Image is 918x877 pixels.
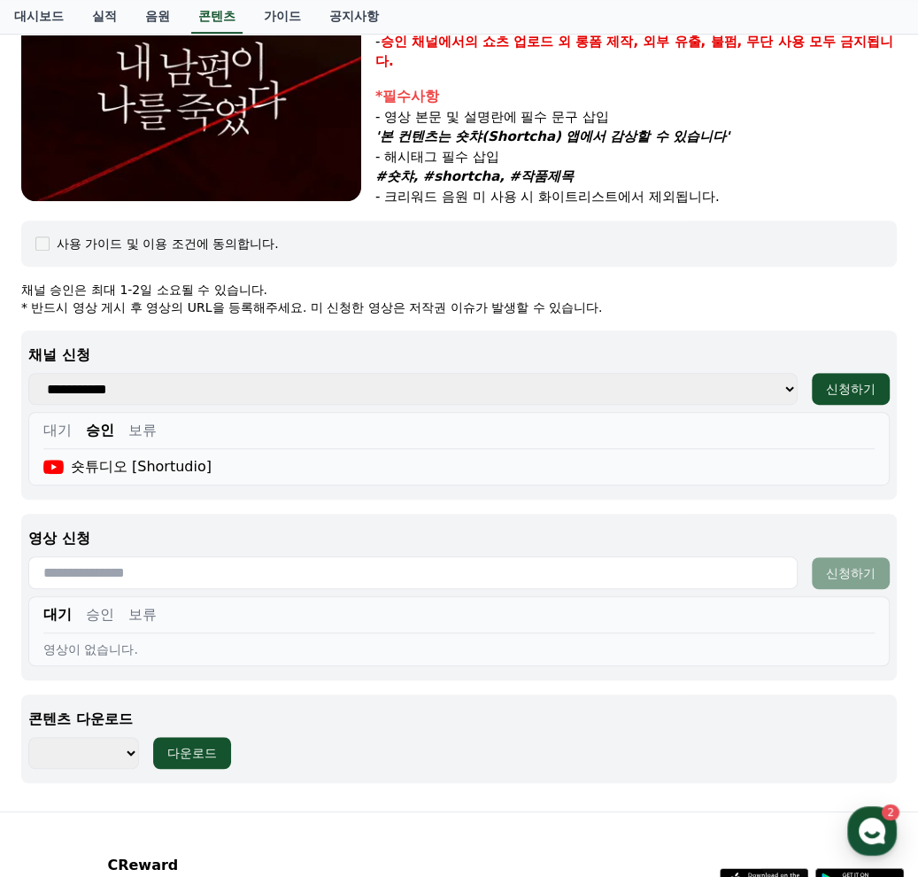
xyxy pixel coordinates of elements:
[43,456,212,477] div: 숏튜디오 [Shortudio]
[274,588,295,602] span: 설정
[21,299,897,316] p: * 반드시 영상 게시 후 영상의 URL을 등록해주세요. 미 신청한 영상은 저작권 이슈가 발생할 수 있습니다.
[117,562,228,606] a: 2대화
[162,589,183,603] span: 대화
[107,855,323,876] p: CReward
[28,528,890,549] p: 영상 신청
[86,420,114,441] button: 승인
[56,588,66,602] span: 홈
[167,744,217,762] div: 다운로드
[375,128,729,144] em: '본 컨텐츠는 숏챠(Shortcha) 앱에서 감상할 수 있습니다'
[153,737,231,769] button: 다운로드
[228,562,340,606] a: 설정
[375,32,897,72] p: -
[43,420,72,441] button: 대기
[375,187,897,207] p: - 크리워드 음원 미 사용 시 화이트리스트에서 제외됩니다.
[812,557,890,589] button: 신청하기
[826,564,876,582] div: 신청하기
[28,345,890,366] p: 채널 신청
[28,709,890,730] p: 콘텐츠 다운로드
[375,86,897,107] div: *필수사항
[5,562,117,606] a: 홈
[375,168,574,184] em: #숏챠, #shortcha, #작품제목
[43,640,875,658] div: 영상이 없습니다.
[128,420,157,441] button: 보류
[375,147,897,167] p: - 해시태그 필수 삽입
[826,380,876,398] div: 신청하기
[57,235,279,252] div: 사용 가이드 및 이용 조건에 동의합니다.
[86,604,114,625] button: 승인
[380,34,571,50] strong: 승인 채널에서의 쇼츠 업로드 외
[812,373,890,405] button: 신청하기
[43,604,72,625] button: 대기
[375,107,897,128] p: - 영상 본문 및 설명란에 필수 문구 삽입
[21,281,897,299] p: 채널 승인은 최대 1-2일 소요될 수 있습니다.
[180,561,186,575] span: 2
[128,604,157,625] button: 보류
